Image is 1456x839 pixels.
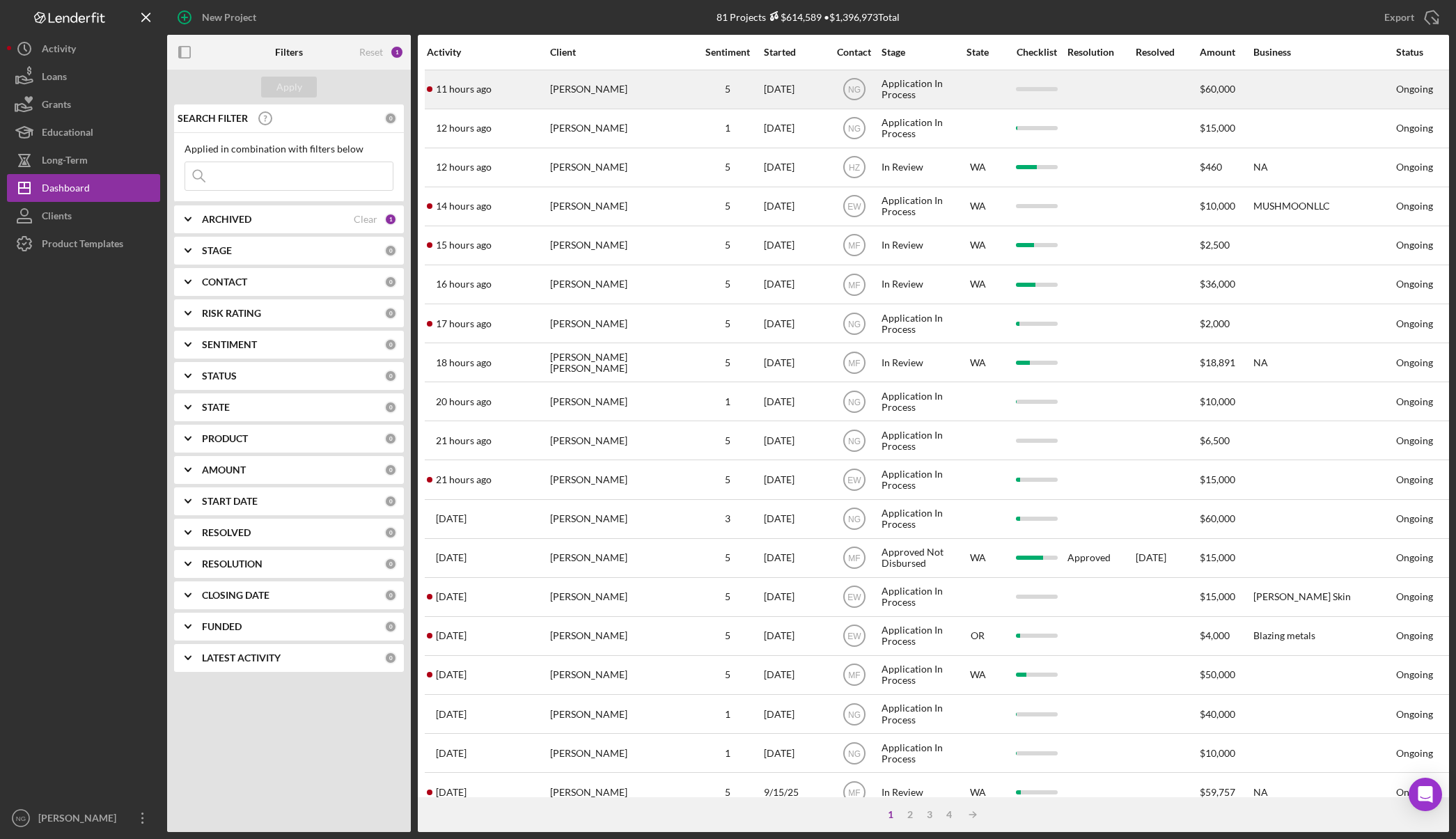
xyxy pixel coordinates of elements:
div: In Review [882,266,948,303]
div: Application In Process [882,618,948,654]
div: Application In Process [882,110,948,147]
text: NG [848,436,861,446]
div: WA [950,201,1005,212]
div: In Review [882,344,948,381]
b: START DATE [202,496,258,507]
div: NA [1253,344,1393,381]
span: $460 [1200,161,1222,173]
div: [PERSON_NAME] [550,266,689,303]
div: [PERSON_NAME] [550,110,689,147]
text: NG [848,319,861,329]
b: LATEST ACTIVITY [202,652,281,664]
text: NG [848,124,861,134]
div: [DATE] [764,149,827,186]
div: Application In Process [882,461,948,498]
text: NG [848,85,861,95]
div: [DATE] [764,501,827,538]
div: Application In Process [882,696,948,732]
div: In Review [882,227,948,264]
span: $36,000 [1200,278,1235,290]
button: NG[PERSON_NAME] [7,804,160,832]
b: SEARCH FILTER [178,113,248,124]
text: NG [848,397,861,407]
text: EW [847,593,861,602]
div: 2 [900,809,920,820]
time: 2025-09-30 23:17 [436,787,467,798]
div: 5 [693,435,762,446]
span: $50,000 [1200,668,1235,680]
b: STAGE [202,245,232,256]
div: [DATE] [764,188,827,225]
div: Ongoing [1396,630,1433,641]
time: 2025-10-02 02:50 [436,591,467,602]
text: MF [848,787,860,797]
div: 1 [384,213,397,226]
b: RESOLVED [202,527,251,538]
b: Filters [275,47,303,58]
button: Activity [7,35,160,63]
div: WA [950,357,1005,368]
text: NG [848,748,861,758]
text: MF [848,554,860,563]
button: Dashboard [7,174,160,202]
div: 0 [384,370,397,382]
div: 0 [384,620,397,633]
div: Application In Process [882,305,948,342]
div: Application In Process [882,501,948,538]
div: Ongoing [1396,709,1433,720]
div: Ongoing [1396,357,1433,368]
div: [PERSON_NAME] [35,804,125,836]
span: $10,000 [1200,200,1235,212]
div: [DATE] [764,422,827,459]
button: Clients [7,202,160,230]
div: Grants [42,91,71,122]
div: Ongoing [1396,669,1433,680]
div: 5 [693,474,762,485]
div: Ongoing [1396,123,1433,134]
span: $60,000 [1200,83,1235,95]
time: 2025-10-03 04:11 [436,84,492,95]
b: RESOLUTION [202,558,263,570]
div: [PERSON_NAME] [550,422,689,459]
div: Client [550,47,689,58]
div: [DATE] [764,266,827,303]
button: Educational [7,118,160,146]
div: Open Intercom Messenger [1409,778,1442,811]
div: Ongoing [1396,396,1433,407]
div: Ongoing [1396,84,1433,95]
div: In Review [882,149,948,186]
button: Apply [261,77,317,97]
div: Long-Term [42,146,88,178]
div: 0 [384,589,397,602]
div: 0 [384,112,397,125]
div: [PERSON_NAME] [550,618,689,654]
div: 81 Projects • $1,396,973 Total [717,11,900,23]
a: Long-Term [7,146,160,174]
div: [PERSON_NAME] [550,71,689,108]
span: $6,500 [1200,434,1230,446]
div: Ongoing [1396,474,1433,485]
div: Activity [427,47,549,58]
text: EW [847,476,861,485]
div: 5 [693,84,762,95]
time: 2025-10-02 23:29 [436,279,492,290]
div: Sentiment [693,47,762,58]
div: Checklist [1007,47,1066,58]
div: 3 [920,809,939,820]
div: 1 [693,709,762,720]
div: [DATE] [764,696,827,732]
div: Export [1384,3,1414,31]
b: SENTIMENT [202,339,257,350]
div: Ongoing [1396,240,1433,251]
div: [DATE] [764,344,827,381]
span: $59,757 [1200,786,1235,798]
div: [DATE] [764,657,827,693]
div: 0 [384,652,397,664]
div: 0 [384,276,397,288]
div: [PERSON_NAME] [550,501,689,538]
div: Reset [359,47,383,58]
div: Amount [1200,47,1252,58]
div: 1 [693,396,762,407]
